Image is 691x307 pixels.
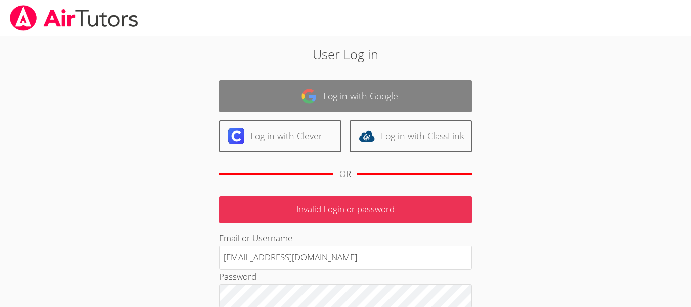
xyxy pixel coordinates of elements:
label: Email or Username [219,232,292,244]
h2: User Log in [159,45,532,64]
div: OR [339,167,351,182]
img: clever-logo-6eab21bc6e7a338710f1a6ff85c0baf02591cd810cc4098c63d3a4b26e2feb20.svg [228,128,244,144]
p: Invalid Login or password [219,196,472,223]
a: Log in with ClassLink [350,120,472,152]
a: Log in with Clever [219,120,341,152]
img: classlink-logo-d6bb404cc1216ec64c9a2012d9dc4662098be43eaf13dc465df04b49fa7ab582.svg [359,128,375,144]
a: Log in with Google [219,80,472,112]
img: google-logo-50288ca7cdecda66e5e0955fdab243c47b7ad437acaf1139b6f446037453330a.svg [301,88,317,104]
label: Password [219,271,256,282]
img: airtutors_banner-c4298cdbf04f3fff15de1276eac7730deb9818008684d7c2e4769d2f7ddbe033.png [9,5,139,31]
